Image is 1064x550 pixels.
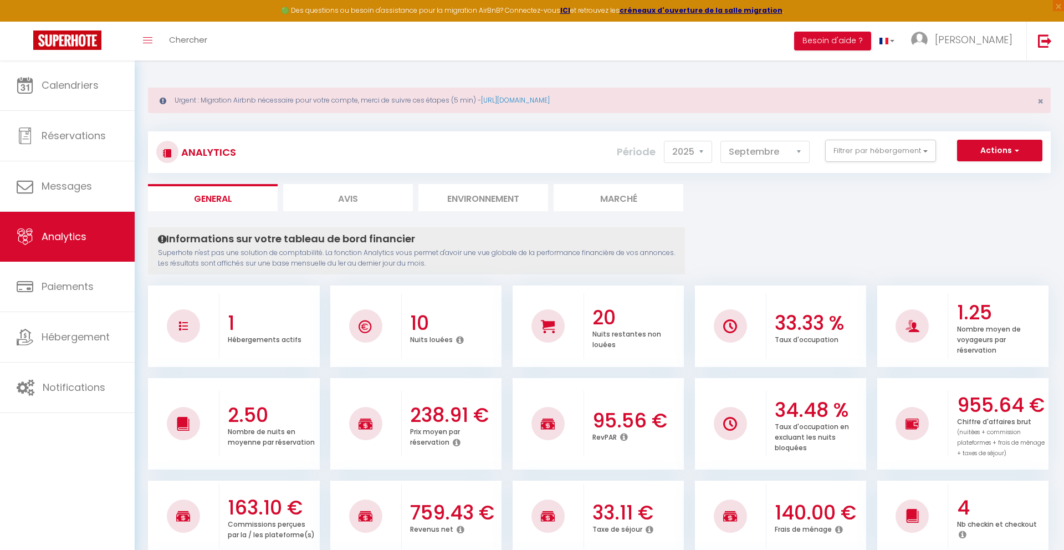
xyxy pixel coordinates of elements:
li: Environnement [418,184,548,211]
p: RevPAR [592,430,617,442]
img: logout [1038,34,1052,48]
span: Analytics [42,230,86,243]
span: Notifications [43,380,105,394]
span: (nuitées + commission plateformes + frais de ménage + taxes de séjour) [957,428,1045,457]
span: Hébergement [42,330,110,344]
img: Super Booking [33,30,101,50]
a: [URL][DOMAIN_NAME] [481,95,550,105]
span: Réservations [42,129,106,142]
h3: 140.00 € [775,501,863,524]
p: Commissions perçues par la / les plateforme(s) [228,517,315,539]
p: Taux d'occupation en excluant les nuits bloquées [775,420,849,452]
h3: Analytics [178,140,236,165]
span: × [1037,94,1043,108]
p: Taux d'occupation [775,333,838,344]
h3: 33.11 € [592,501,681,524]
h3: 163.10 € [228,496,316,520]
span: [PERSON_NAME] [935,33,1012,47]
span: Messages [42,179,92,193]
p: Superhote n'est pas une solution de comptabilité. La fonction Analytics vous permet d'avoir une v... [158,248,675,269]
h3: 95.56 € [592,409,681,432]
div: Urgent : Migration Airbnb nécessaire pour votre compte, merci de suivre ces étapes (5 min) - [148,88,1051,113]
p: Frais de ménage [775,522,832,534]
span: Paiements [42,279,94,293]
button: Close [1037,96,1043,106]
img: NO IMAGE [723,417,737,431]
img: NO IMAGE [906,417,919,430]
p: Nombre de nuits en moyenne par réservation [228,425,315,447]
img: NO IMAGE [179,322,188,330]
li: General [148,184,278,211]
a: Chercher [161,22,216,60]
span: Chercher [169,34,207,45]
h3: 238.91 € [410,404,499,427]
h3: 1.25 [957,301,1046,324]
h3: 4 [957,496,1046,520]
h3: 955.64 € [957,394,1046,417]
p: Nb checkin et checkout [957,517,1037,529]
h3: 759.43 € [410,501,499,524]
p: Hébergements actifs [228,333,301,344]
h3: 1 [228,312,316,335]
p: Taxe de séjour [592,522,642,534]
h3: 10 [410,312,499,335]
p: Revenus net [410,522,453,534]
h3: 20 [592,306,681,329]
p: Nombre moyen de voyageurs par réservation [957,322,1021,355]
p: Chiffre d'affaires brut [957,415,1045,458]
h4: Informations sur votre tableau de bord financier [158,233,675,245]
button: Filtrer par hébergement [825,140,936,162]
h3: 2.50 [228,404,316,427]
li: Avis [283,184,413,211]
a: créneaux d'ouverture de la salle migration [620,6,782,15]
span: Calendriers [42,78,99,92]
p: Nuits louées [410,333,453,344]
a: ... [PERSON_NAME] [903,22,1026,60]
p: Nuits restantes non louées [592,327,661,349]
p: Prix moyen par réservation [410,425,460,447]
h3: 33.33 % [775,312,863,335]
li: Marché [554,184,683,211]
button: Besoin d'aide ? [794,32,871,50]
img: ... [911,32,928,48]
h3: 34.48 % [775,399,863,422]
a: ICI [560,6,570,15]
button: Actions [957,140,1042,162]
label: Période [617,140,656,164]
